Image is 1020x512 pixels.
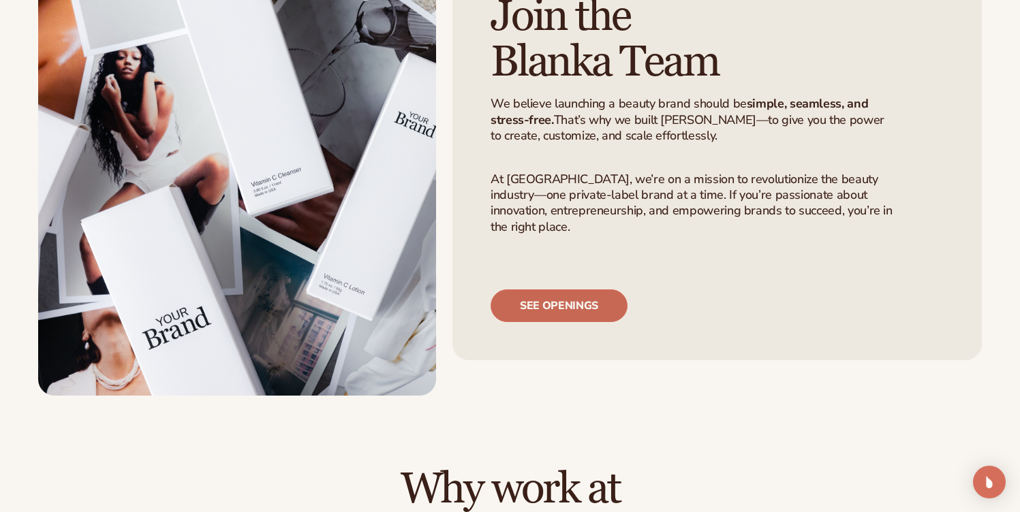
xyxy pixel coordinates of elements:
a: See openings [491,289,628,322]
strong: simple, seamless, and stress-free. [491,95,868,127]
p: We believe launching a beauty brand should be That’s why we built [PERSON_NAME]—to give you the p... [491,96,897,144]
p: At [GEOGRAPHIC_DATA], we’re on a mission to revolutionize the beauty industry—one private-label b... [491,172,897,236]
div: Open Intercom Messenger [973,466,1006,498]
